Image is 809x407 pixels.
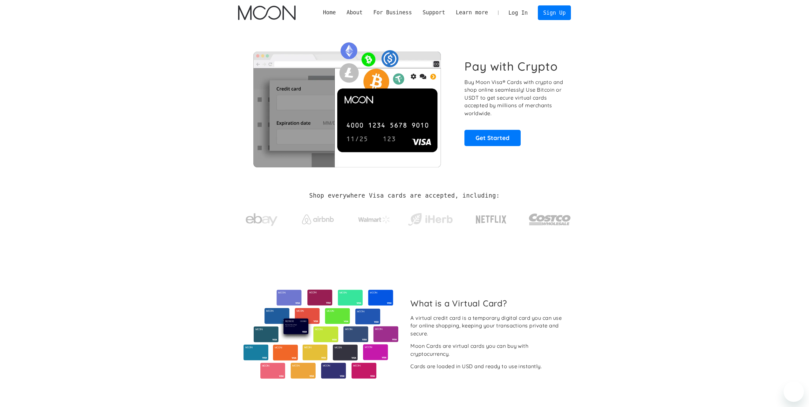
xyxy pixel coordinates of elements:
[302,214,334,224] img: Airbnb
[410,362,542,370] div: Cards are loaded in USD and ready to use instantly.
[410,314,566,338] div: A virtual credit card is a temporary digital card you can use for online shopping, keeping your t...
[246,210,278,230] img: ebay
[456,9,488,17] div: Learn more
[464,59,558,74] h1: Pay with Crypto
[410,342,566,358] div: Moon Cards are virtual cards you can buy with cryptocurrency.
[294,208,341,228] a: Airbnb
[407,205,454,231] a: iHerb
[368,9,417,17] div: For Business
[529,207,571,231] img: Costco
[464,130,521,146] a: Get Started
[350,209,398,227] a: Walmart
[341,9,368,17] div: About
[243,290,399,379] img: Virtual cards from Moon
[238,5,296,20] img: Moon Logo
[529,201,571,235] a: Costco
[475,212,507,228] img: Netflix
[784,382,804,402] iframe: Button to launch messaging window
[422,9,445,17] div: Support
[503,6,533,20] a: Log In
[238,5,296,20] a: home
[464,78,564,117] p: Buy Moon Visa® Cards with crypto and shop online seamlessly! Use Bitcoin or USDT to get secure vi...
[417,9,450,17] div: Support
[238,38,456,167] img: Moon Cards let you spend your crypto anywhere Visa is accepted.
[463,205,520,231] a: Netflix
[410,298,566,308] h2: What is a Virtual Card?
[358,216,390,223] img: Walmart
[238,203,285,233] a: ebay
[407,211,454,228] img: iHerb
[373,9,412,17] div: For Business
[346,9,363,17] div: About
[538,5,571,20] a: Sign Up
[450,9,493,17] div: Learn more
[309,192,500,199] h2: Shop everywhere Visa cards are accepted, including:
[318,9,341,17] a: Home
